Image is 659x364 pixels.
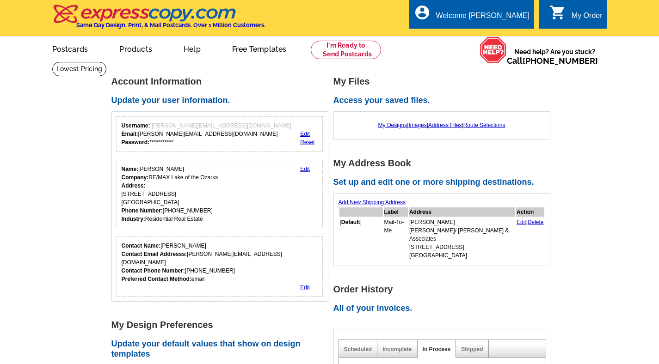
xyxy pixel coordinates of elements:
h2: Update your user information. [111,96,333,106]
a: Same Day Design, Print, & Mail Postcards. Over 1 Million Customers. [52,11,265,29]
i: account_circle [414,4,431,21]
div: [PERSON_NAME] RE/MAX Lake of the Ozarks [STREET_ADDRESS] [GEOGRAPHIC_DATA] [PHONE_NUMBER] Residen... [122,165,218,223]
strong: Contact Name: [122,243,161,249]
div: [PERSON_NAME] [PERSON_NAME][EMAIL_ADDRESS][DOMAIN_NAME] [PHONE_NUMBER] email [122,242,318,283]
h1: My Design Preferences [111,320,333,330]
span: Need help? Are you stuck? [507,47,603,66]
strong: Contact Phone Number: [122,267,185,274]
h1: My Files [333,77,555,86]
h1: My Address Book [333,158,555,168]
th: Label [384,207,408,217]
a: Delete [528,219,544,225]
div: Welcome [PERSON_NAME] [436,12,530,24]
i: shopping_cart [549,4,566,21]
strong: Company: [122,174,149,181]
span: Call [507,56,598,66]
h2: Set up and edit one or more shipping destinations. [333,177,555,188]
a: Free Templates [217,37,302,59]
div: Your personal details. [117,160,323,228]
strong: Name: [122,166,139,172]
strong: Address: [122,182,146,189]
div: Who should we contact regarding order issues? [117,237,323,297]
th: Action [516,207,544,217]
a: Shipped [461,346,483,352]
a: Help [169,37,216,59]
a: Incomplete [382,346,412,352]
a: My Designs [378,122,407,128]
h2: Access your saved files. [333,96,555,106]
a: Route Selections [463,122,505,128]
td: [ ] [339,218,383,260]
strong: Phone Number: [122,207,163,214]
a: Edit [517,219,526,225]
h1: Order History [333,285,555,294]
a: [PHONE_NUMBER] [523,56,598,66]
strong: Contact Email Addresss: [122,251,187,257]
a: Address Files [428,122,462,128]
img: help [480,36,507,63]
b: Default [341,219,360,225]
a: Edit [300,131,310,137]
div: Your login information. [117,116,323,152]
h2: Update your default values that show on design templates [111,339,333,359]
strong: Preferred Contact Method: [122,276,191,282]
strong: Password: [122,139,150,146]
a: Scheduled [344,346,372,352]
td: [PERSON_NAME] [PERSON_NAME]/ [PERSON_NAME] & Associates [STREET_ADDRESS] [GEOGRAPHIC_DATA] [409,218,515,260]
strong: Username: [122,122,150,129]
a: Postcards [37,37,103,59]
strong: Industry: [122,216,145,222]
a: Reset [300,139,314,146]
a: In Process [423,346,451,352]
td: Mail-To-Me [384,218,408,260]
th: Address [409,207,515,217]
h1: Account Information [111,77,333,86]
a: Edit [300,284,310,291]
h4: Same Day Design, Print, & Mail Postcards. Over 1 Million Customers. [76,22,265,29]
h2: All of your invoices. [333,303,555,314]
a: Products [105,37,167,59]
strong: Email: [122,131,138,137]
td: | [516,218,544,260]
div: | | | [339,116,545,134]
a: Edit [300,166,310,172]
div: My Order [572,12,603,24]
a: Add New Shipping Address [339,199,406,206]
a: shopping_cart My Order [549,10,603,22]
a: Images [408,122,426,128]
span: [PERSON_NAME][EMAIL_ADDRESS][DOMAIN_NAME] [152,122,291,129]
